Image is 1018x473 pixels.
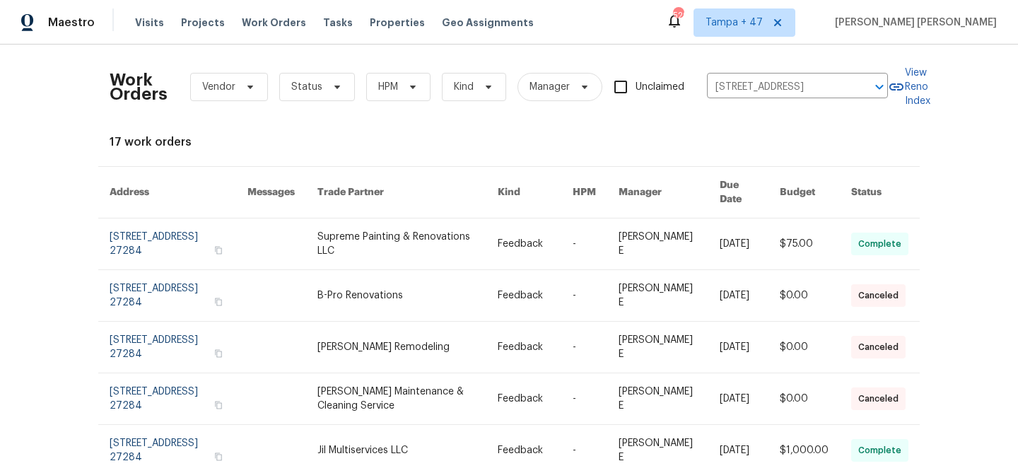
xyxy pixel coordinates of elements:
th: Kind [486,167,561,218]
td: - [561,218,607,270]
span: Properties [370,16,425,30]
span: Visits [135,16,164,30]
td: Feedback [486,373,561,425]
td: [PERSON_NAME] E [607,218,708,270]
th: Messages [236,167,306,218]
div: 17 work orders [110,135,908,149]
span: HPM [378,80,398,94]
span: Tampa + 47 [706,16,763,30]
span: Work Orders [242,16,306,30]
span: Kind [454,80,474,94]
span: Maestro [48,16,95,30]
th: Status [840,167,920,218]
td: Feedback [486,218,561,270]
td: [PERSON_NAME] E [607,270,708,322]
th: Manager [607,167,708,218]
button: Open [870,77,889,97]
td: B-Pro Renovations [306,270,487,322]
td: [PERSON_NAME] Remodeling [306,322,487,373]
button: Copy Address [212,244,225,257]
td: - [561,270,607,322]
span: [PERSON_NAME] [PERSON_NAME] [829,16,997,30]
th: HPM [561,167,607,218]
th: Budget [768,167,840,218]
span: Status [291,80,322,94]
td: [PERSON_NAME] E [607,322,708,373]
td: Feedback [486,270,561,322]
button: Copy Address [212,399,225,411]
input: Enter in an address [707,76,848,98]
span: Unclaimed [636,80,684,95]
a: View Reno Index [888,66,930,108]
h2: Work Orders [110,73,168,101]
td: Feedback [486,322,561,373]
span: Manager [530,80,570,94]
td: - [561,373,607,425]
td: - [561,322,607,373]
td: [PERSON_NAME] Maintenance & Cleaning Service [306,373,487,425]
th: Due Date [708,167,768,218]
th: Trade Partner [306,167,487,218]
button: Copy Address [212,347,225,360]
td: [PERSON_NAME] E [607,373,708,425]
span: Vendor [202,80,235,94]
button: Copy Address [212,296,225,308]
span: Tasks [323,18,353,28]
span: Projects [181,16,225,30]
th: Address [98,167,236,218]
button: Copy Address [212,450,225,463]
span: Geo Assignments [442,16,534,30]
div: 529 [673,8,683,23]
td: Supreme Painting & Renovations LLC [306,218,487,270]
